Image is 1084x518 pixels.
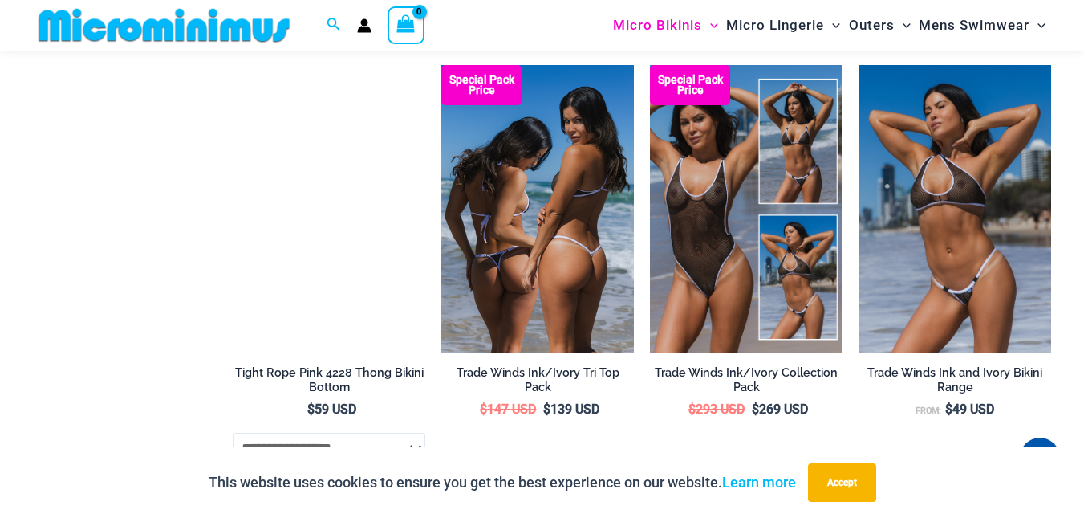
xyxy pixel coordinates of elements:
[543,402,550,417] span: $
[307,402,315,417] span: $
[388,6,424,43] a: View Shopping Cart, empty
[480,402,536,417] bdi: 147 USD
[650,65,842,354] img: Collection Pack
[859,365,1051,402] a: Trade Winds Ink and Ivory Bikini Range
[688,402,745,417] bdi: 293 USD
[916,406,941,416] span: From:
[752,402,759,417] span: $
[543,402,599,417] bdi: 139 USD
[233,65,426,354] a: Tight Rope Pink 4228 Thong 01Tight Rope Pink 4228 Thong 02Tight Rope Pink 4228 Thong 02
[859,365,1051,395] h2: Trade Winds Ink and Ivory Bikini Range
[441,65,634,354] a: Top Bum Pack Top Bum Pack bTop Bum Pack b
[441,75,522,96] b: Special Pack Price
[915,5,1049,46] a: Mens SwimwearMenu ToggleMenu Toggle
[233,365,426,395] h2: Tight Rope Pink 4228 Thong Bikini Bottom
[845,5,915,46] a: OutersMenu ToggleMenu Toggle
[613,5,702,46] span: Micro Bikinis
[650,65,842,354] a: Collection Pack Collection Pack b (1)Collection Pack b (1)
[808,463,876,502] button: Accept
[859,65,1051,354] a: Tradewinds Ink and Ivory 384 Halter 453 Micro 02Tradewinds Ink and Ivory 384 Halter 453 Micro 01T...
[607,2,1052,48] nav: Site Navigation
[233,65,426,354] img: Tight Rope Pink 4228 Thong 01
[233,365,426,402] a: Tight Rope Pink 4228 Thong Bikini Bottom
[327,15,341,35] a: Search icon link
[824,5,840,46] span: Menu Toggle
[650,365,842,395] h2: Trade Winds Ink/Ivory Collection Pack
[752,402,808,417] bdi: 269 USD
[849,5,895,46] span: Outers
[609,5,722,46] a: Micro BikinisMenu ToggleMenu Toggle
[722,5,844,46] a: Micro LingerieMenu ToggleMenu Toggle
[702,5,718,46] span: Menu Toggle
[441,65,634,354] img: Top Bum Pack b
[722,474,796,491] a: Learn more
[726,5,824,46] span: Micro Lingerie
[650,365,842,402] a: Trade Winds Ink/Ivory Collection Pack
[441,365,634,402] a: Trade Winds Ink/Ivory Tri Top Pack
[859,65,1051,354] img: Tradewinds Ink and Ivory 384 Halter 453 Micro 02
[650,75,730,96] b: Special Pack Price
[945,402,952,417] span: $
[209,471,796,495] p: This website uses cookies to ensure you get the best experience on our website.
[945,402,994,417] bdi: 49 USD
[919,5,1029,46] span: Mens Swimwear
[307,402,356,417] bdi: 59 USD
[1029,5,1045,46] span: Menu Toggle
[895,5,911,46] span: Menu Toggle
[357,18,371,33] a: Account icon link
[688,402,696,417] span: $
[32,7,296,43] img: MM SHOP LOGO FLAT
[480,402,487,417] span: $
[441,365,634,395] h2: Trade Winds Ink/Ivory Tri Top Pack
